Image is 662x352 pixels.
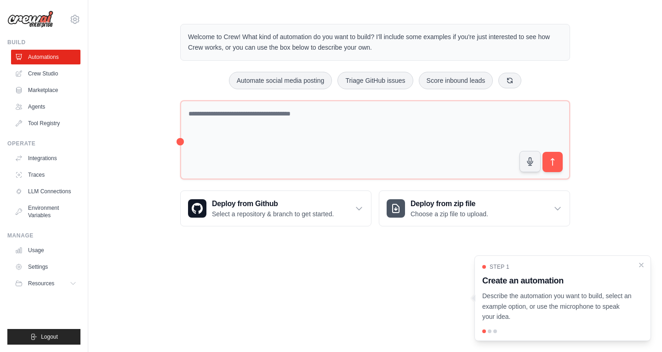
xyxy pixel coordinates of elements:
[11,201,80,223] a: Environment Variables
[41,333,58,340] span: Logout
[11,151,80,166] a: Integrations
[411,209,488,219] p: Choose a zip file to upload.
[188,32,562,53] p: Welcome to Crew! What kind of automation do you want to build? I'll include some examples if you'...
[11,243,80,258] a: Usage
[212,198,334,209] h3: Deploy from Github
[28,280,54,287] span: Resources
[11,116,80,131] a: Tool Registry
[490,263,509,271] span: Step 1
[337,72,413,89] button: Triage GitHub issues
[482,291,632,322] p: Describe the automation you want to build, select an example option, or use the microphone to spe...
[11,167,80,182] a: Traces
[11,66,80,81] a: Crew Studio
[11,83,80,98] a: Marketplace
[7,11,53,28] img: Logo
[11,276,80,291] button: Resources
[11,260,80,274] a: Settings
[229,72,332,89] button: Automate social media posting
[7,39,80,46] div: Build
[11,99,80,114] a: Agents
[11,184,80,199] a: LLM Connections
[7,232,80,239] div: Manage
[7,329,80,345] button: Logout
[482,274,632,287] h3: Create an automation
[419,72,493,89] button: Score inbound leads
[212,209,334,219] p: Select a repository & branch to get started.
[411,198,488,209] h3: Deploy from zip file
[638,261,645,269] button: Close walkthrough
[7,140,80,147] div: Operate
[11,50,80,64] a: Automations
